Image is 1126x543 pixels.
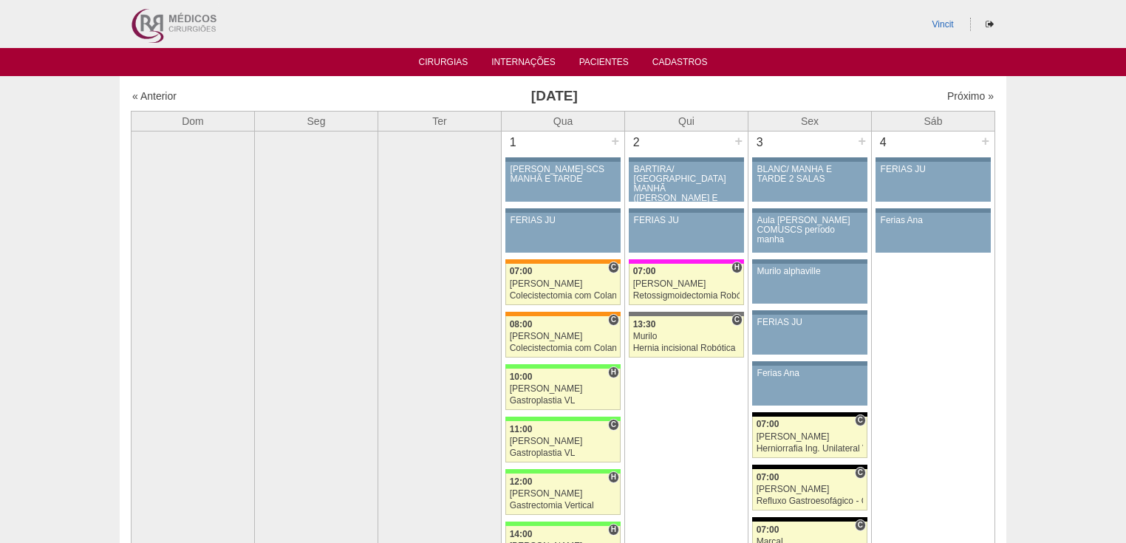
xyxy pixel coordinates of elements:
[855,519,866,531] span: Consultório
[757,216,863,245] div: Aula [PERSON_NAME] COMUSCS período manha
[491,57,556,72] a: Internações
[856,132,868,151] div: +
[510,344,617,353] div: Colecistectomia com Colangiografia VL
[633,279,740,289] div: [PERSON_NAME]
[510,266,533,276] span: 07:00
[947,90,994,102] a: Próximo »
[510,396,617,406] div: Gastroplastia VL
[757,432,864,442] div: [PERSON_NAME]
[881,165,986,174] div: FERIAS JU
[757,369,863,378] div: Ferias Ana
[855,467,866,479] span: Consultório
[608,524,619,536] span: Hospital
[505,469,621,474] div: Key: Brasil
[625,132,648,154] div: 2
[634,216,740,225] div: FERIAS JU
[752,315,867,355] a: FERIAS JU
[505,162,621,202] a: [PERSON_NAME]-SCS MANHÃ E TARDE
[752,162,867,202] a: BLANC/ MANHÃ E TARDE 2 SALAS
[731,314,743,326] span: Consultório
[757,525,779,535] span: 07:00
[757,267,863,276] div: Murilo alphaville
[505,259,621,264] div: Key: São Luiz - SCS
[629,208,744,213] div: Key: Aviso
[510,477,533,487] span: 12:00
[652,57,708,72] a: Cadastros
[757,485,864,494] div: [PERSON_NAME]
[378,111,502,131] th: Ter
[752,465,867,469] div: Key: Blanc
[748,111,872,131] th: Sex
[505,421,621,462] a: C 11:00 [PERSON_NAME] Gastroplastia VL
[932,19,954,30] a: Vincit
[748,132,771,154] div: 3
[608,366,619,378] span: Hospital
[510,424,533,434] span: 11:00
[629,316,744,358] a: C 13:30 Murilo Hernia incisional Robótica
[625,111,748,131] th: Qui
[633,319,656,329] span: 13:30
[510,448,617,458] div: Gastroplastia VL
[757,496,864,506] div: Refluxo Gastroesofágico - Cirurgia VL
[757,419,779,429] span: 07:00
[511,165,616,184] div: [PERSON_NAME]-SCS MANHÃ E TARDE
[752,366,867,406] a: Ferias Ana
[609,132,621,151] div: +
[510,279,617,289] div: [PERSON_NAME]
[979,132,992,151] div: +
[757,318,863,327] div: FERIAS JU
[510,384,617,394] div: [PERSON_NAME]
[510,332,617,341] div: [PERSON_NAME]
[510,489,617,499] div: [PERSON_NAME]
[510,529,533,539] span: 14:00
[511,216,616,225] div: FERIAS JU
[752,412,867,417] div: Key: Blanc
[502,111,625,131] th: Qua
[752,208,867,213] div: Key: Aviso
[132,90,177,102] a: « Anterior
[339,86,770,107] h3: [DATE]
[608,314,619,326] span: Consultório
[986,20,994,29] i: Sair
[876,157,991,162] div: Key: Aviso
[633,332,740,341] div: Murilo
[752,157,867,162] div: Key: Aviso
[752,213,867,253] a: Aula [PERSON_NAME] COMUSCS período manha
[505,369,621,410] a: H 10:00 [PERSON_NAME] Gastroplastia VL
[752,264,867,304] a: Murilo alphaville
[505,522,621,526] div: Key: Brasil
[757,472,779,482] span: 07:00
[633,266,656,276] span: 07:00
[633,291,740,301] div: Retossigmoidectomia Robótica
[752,469,867,510] a: C 07:00 [PERSON_NAME] Refluxo Gastroesofágico - Cirurgia VL
[505,213,621,253] a: FERIAS JU
[634,165,740,223] div: BARTIRA/ [GEOGRAPHIC_DATA] MANHÃ ([PERSON_NAME] E ANA)/ SANTA JOANA -TARDE
[608,471,619,483] span: Hospital
[629,157,744,162] div: Key: Aviso
[579,57,629,72] a: Pacientes
[752,259,867,264] div: Key: Aviso
[629,162,744,202] a: BARTIRA/ [GEOGRAPHIC_DATA] MANHÃ ([PERSON_NAME] E ANA)/ SANTA JOANA -TARDE
[505,157,621,162] div: Key: Aviso
[510,319,533,329] span: 08:00
[629,312,744,316] div: Key: Santa Catarina
[757,165,863,184] div: BLANC/ MANHÃ E TARDE 2 SALAS
[855,414,866,426] span: Consultório
[629,259,744,264] div: Key: Pro Matre
[255,111,378,131] th: Seg
[629,213,744,253] a: FERIAS JU
[732,132,745,151] div: +
[132,111,255,131] th: Dom
[633,344,740,353] div: Hernia incisional Robótica
[757,444,864,454] div: Herniorrafia Ing. Unilateral VL
[752,517,867,522] div: Key: Blanc
[881,216,986,225] div: Ferias Ana
[505,364,621,369] div: Key: Brasil
[505,264,621,305] a: C 07:00 [PERSON_NAME] Colecistectomia com Colangiografia VL
[876,208,991,213] div: Key: Aviso
[872,132,895,154] div: 4
[510,372,533,382] span: 10:00
[752,417,867,458] a: C 07:00 [PERSON_NAME] Herniorrafia Ing. Unilateral VL
[608,262,619,273] span: Consultório
[876,162,991,202] a: FERIAS JU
